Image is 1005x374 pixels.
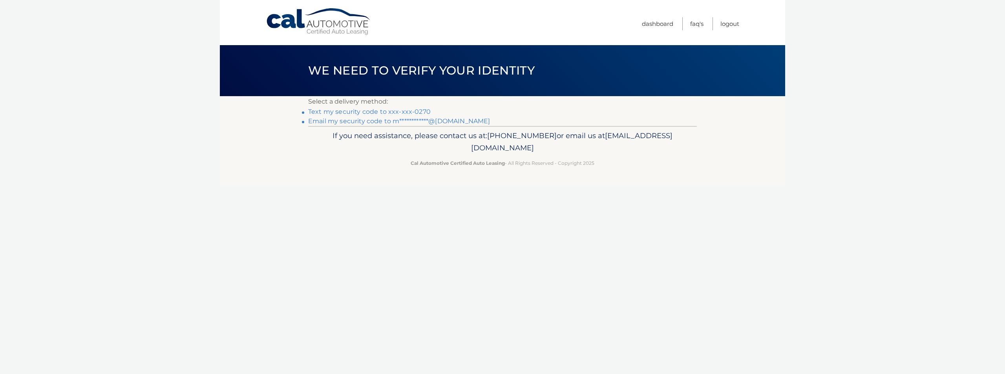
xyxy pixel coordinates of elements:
a: FAQ's [690,17,703,30]
a: Dashboard [642,17,673,30]
p: - All Rights Reserved - Copyright 2025 [313,159,692,167]
p: If you need assistance, please contact us at: or email us at [313,130,692,155]
a: Logout [720,17,739,30]
span: We need to verify your identity [308,63,535,78]
span: [PHONE_NUMBER] [487,131,557,140]
p: Select a delivery method: [308,96,697,107]
a: Cal Automotive [266,8,372,36]
a: Text my security code to xxx-xxx-0270 [308,108,431,115]
strong: Cal Automotive Certified Auto Leasing [411,160,505,166]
